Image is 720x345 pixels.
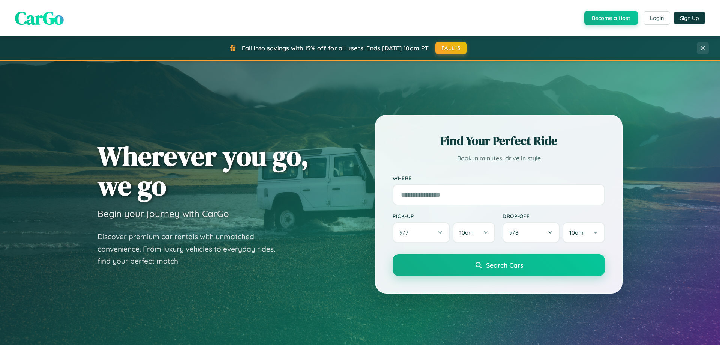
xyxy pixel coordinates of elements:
[97,231,285,267] p: Discover premium car rentals with unmatched convenience. From luxury vehicles to everyday rides, ...
[643,11,670,25] button: Login
[584,11,638,25] button: Become a Host
[393,133,605,149] h2: Find Your Perfect Ride
[393,153,605,164] p: Book in minutes, drive in style
[97,141,309,200] h1: Wherever you go, we go
[502,222,559,243] button: 9/8
[15,6,64,30] span: CarGo
[509,229,522,236] span: 9 / 8
[399,229,412,236] span: 9 / 7
[242,44,430,52] span: Fall into savings with 15% off for all users! Ends [DATE] 10am PT.
[435,42,467,54] button: FALL15
[502,213,605,219] label: Drop-off
[562,222,605,243] button: 10am
[674,12,705,24] button: Sign Up
[459,229,474,236] span: 10am
[393,213,495,219] label: Pick-up
[97,208,229,219] h3: Begin your journey with CarGo
[569,229,583,236] span: 10am
[393,175,605,181] label: Where
[393,222,450,243] button: 9/7
[453,222,495,243] button: 10am
[393,254,605,276] button: Search Cars
[486,261,523,269] span: Search Cars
